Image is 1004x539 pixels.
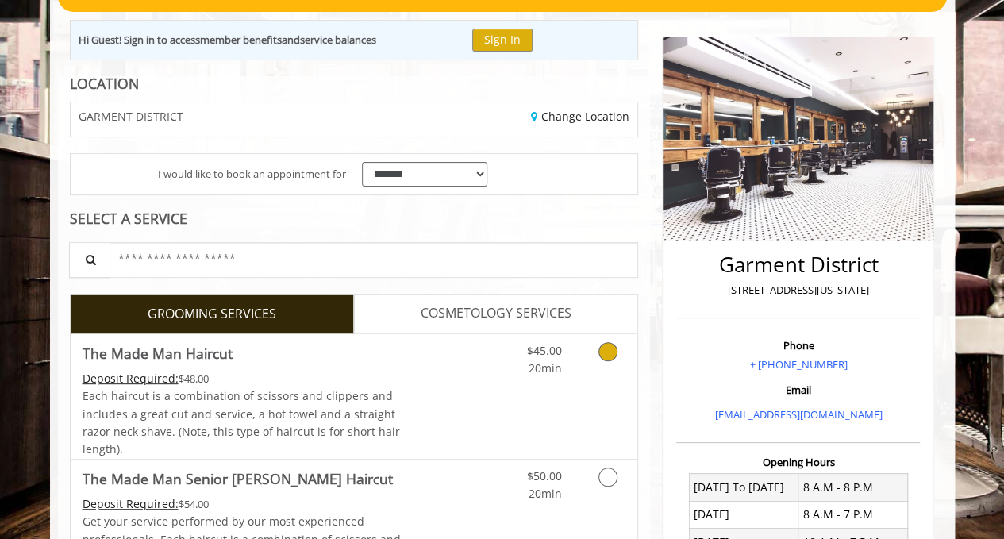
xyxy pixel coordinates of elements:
[689,501,798,528] td: [DATE]
[526,468,561,483] span: $50.00
[79,110,183,122] span: GARMENT DISTRICT
[83,468,393,490] b: The Made Man Senior [PERSON_NAME] Haircut
[689,474,798,501] td: [DATE] To [DATE]
[528,360,561,375] span: 20min
[70,74,139,93] b: LOCATION
[680,340,916,351] h3: Phone
[680,282,916,298] p: [STREET_ADDRESS][US_STATE]
[680,384,916,395] h3: Email
[300,33,376,47] b: service balances
[714,407,882,422] a: [EMAIL_ADDRESS][DOMAIN_NAME]
[83,371,179,386] span: This service needs some Advance to be paid before we block your appointment
[200,33,282,47] b: member benefits
[531,109,629,124] a: Change Location
[421,303,571,324] span: COSMETOLOGY SERVICES
[83,370,402,387] div: $48.00
[83,342,233,364] b: The Made Man Haircut
[798,501,908,528] td: 8 A.M - 7 P.M
[749,357,847,372] a: + [PHONE_NUMBER]
[79,32,376,48] div: Hi Guest! Sign in to access and
[798,474,908,501] td: 8 A.M - 8 P.M
[69,242,110,278] button: Service Search
[148,304,276,325] span: GROOMING SERVICES
[526,343,561,358] span: $45.00
[680,253,916,276] h2: Garment District
[676,456,920,468] h3: Opening Hours
[83,388,400,456] span: Each haircut is a combination of scissors and clippers and includes a great cut and service, a ho...
[83,495,402,513] div: $54.00
[158,166,346,183] span: I would like to book an appointment for
[472,29,533,52] button: Sign In
[528,486,561,501] span: 20min
[83,496,179,511] span: This service needs some Advance to be paid before we block your appointment
[70,211,639,226] div: SELECT A SERVICE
